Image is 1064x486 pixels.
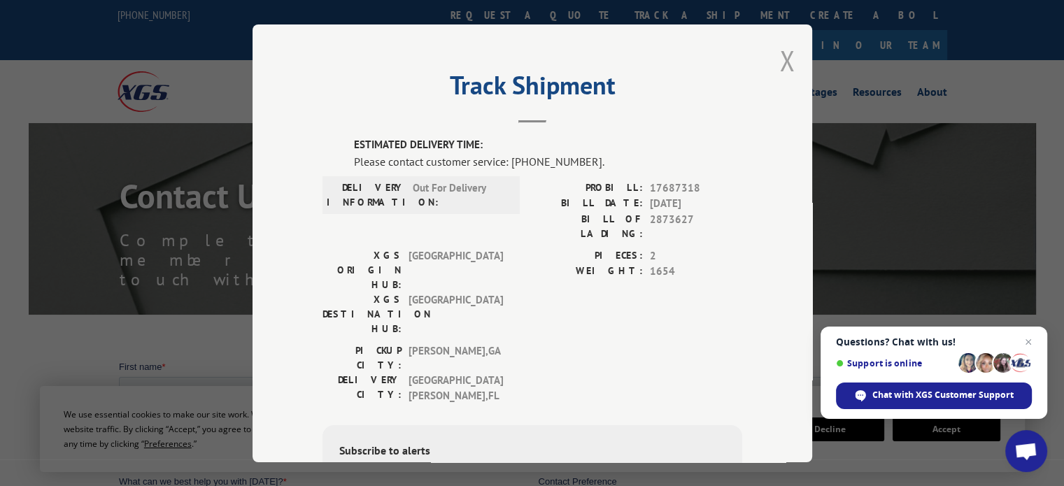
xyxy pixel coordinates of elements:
label: DELIVERY INFORMATION: [327,180,406,209]
span: Chat with XGS Customer Support [872,389,1014,401]
span: [PERSON_NAME] , GA [409,343,503,372]
label: XGS ORIGIN HUB: [322,248,402,292]
span: Questions? Chat with us! [836,336,1032,348]
span: 1654 [650,264,742,280]
label: BILL DATE: [532,196,643,212]
span: 2 [650,248,742,264]
span: [DATE] [650,196,742,212]
div: Subscribe to alerts [339,441,725,462]
span: Contact Preference [420,116,498,127]
label: BILL OF LADING: [532,211,643,241]
div: Open chat [1005,430,1047,472]
span: [GEOGRAPHIC_DATA][PERSON_NAME] , FL [409,372,503,403]
span: [GEOGRAPHIC_DATA] [409,248,503,292]
div: Chat with XGS Customer Support [836,383,1032,409]
label: ESTIMATED DELIVERY TIME: [354,137,742,153]
span: 17687318 [650,180,742,196]
h2: Track Shipment [322,76,742,102]
span: [GEOGRAPHIC_DATA] [409,292,503,336]
span: Phone number [420,59,479,69]
input: Contact by Phone [423,157,432,166]
input: Contact by Email [423,138,432,147]
label: DELIVERY CITY: [322,372,402,403]
label: PIECES: [532,248,643,264]
label: XGS DESTINATION HUB: [322,292,402,336]
span: Out For Delivery [413,180,507,209]
span: Support is online [836,358,953,369]
span: Contact by Phone [436,157,508,168]
label: PROBILL: [532,180,643,196]
label: WEIGHT: [532,264,643,280]
button: Close modal [779,42,795,79]
span: Contact by Email [436,138,504,149]
div: Please contact customer service: [PHONE_NUMBER]. [354,152,742,169]
span: 2873627 [650,211,742,241]
span: Last name [420,1,462,12]
span: Close chat [1020,334,1037,350]
label: PICKUP CITY: [322,343,402,372]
